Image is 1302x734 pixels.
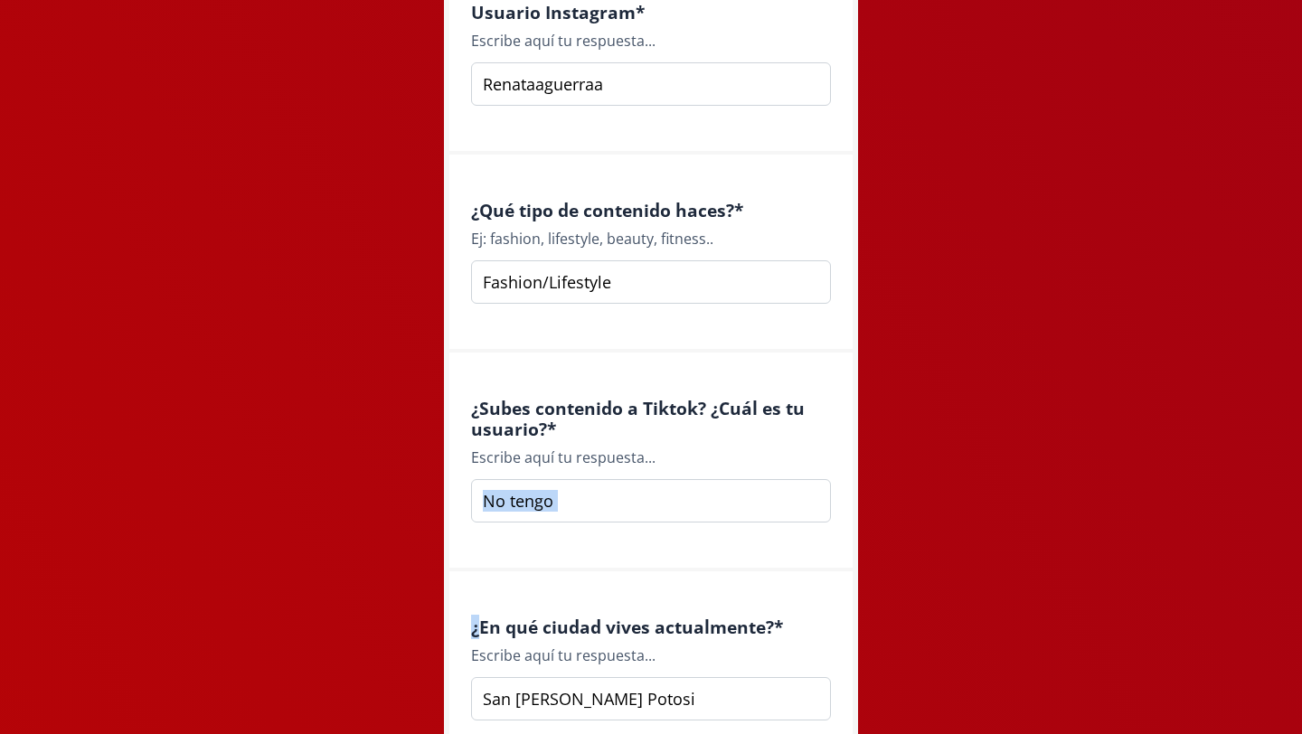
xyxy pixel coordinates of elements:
[471,30,831,52] div: Escribe aquí tu respuesta...
[471,645,831,666] div: Escribe aquí tu respuesta...
[471,677,831,720] input: Type your answer here...
[471,62,831,106] input: Type your answer here...
[471,398,831,439] h4: ¿Subes contenido a Tiktok? ¿Cuál es tu usuario? *
[471,479,831,522] input: Type your answer here...
[471,616,831,637] h4: ¿En qué ciudad vives actualmente? *
[471,228,831,249] div: Ej: fashion, lifestyle, beauty, fitness..
[471,447,831,468] div: Escribe aquí tu respuesta...
[471,2,831,23] h4: Usuario Instagram *
[471,200,831,221] h4: ¿Qué tipo de contenido haces? *
[471,260,831,304] input: Type your answer here...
